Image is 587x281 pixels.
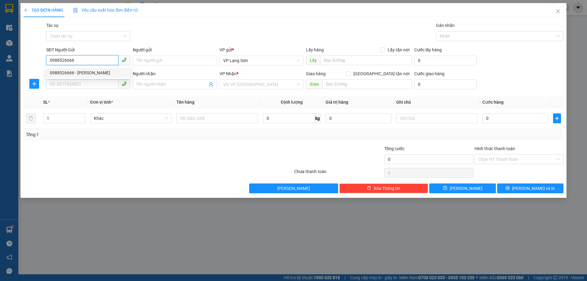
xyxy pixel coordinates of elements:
span: Định lượng [281,100,303,105]
span: Tên hàng [176,100,194,105]
span: Cước hàng [482,100,504,105]
label: Cước lấy hàng [414,47,442,52]
span: Đơn vị tính [90,100,113,105]
span: plus [24,8,28,12]
span: VP Lạng Sơn [223,56,300,65]
span: Yêu cầu xuất hóa đơn điện tử [73,8,138,13]
button: deleteXóa Thông tin [339,183,428,193]
span: kg [315,113,321,123]
div: 0988526666 - [PERSON_NAME] [50,69,127,76]
span: Giá trị hàng [326,100,348,105]
div: Người nhận [133,70,217,77]
th: Ghi chú [394,96,480,108]
div: Người gửi [133,46,217,53]
span: printer [505,186,510,191]
span: Xóa Thông tin [374,185,400,192]
span: plus [553,116,561,121]
span: [PERSON_NAME] [450,185,482,192]
button: save[PERSON_NAME] [429,183,496,193]
span: Giao [306,79,322,89]
div: SĐT Người Gửi [46,46,130,53]
img: icon [73,8,78,13]
input: Ghi Chú [396,113,478,123]
input: Dọc đường [320,55,412,65]
span: Lấy [306,55,320,65]
span: plus [30,81,39,86]
label: Gán nhãn [436,23,455,28]
span: save [443,186,447,191]
span: Giao hàng [306,71,326,76]
span: Lấy hàng [306,47,324,52]
div: Tổng: 1 [26,131,227,138]
button: plus [29,79,39,89]
div: 0988526666 - C LINH HẢI ĐĂNG [46,68,130,78]
span: Tổng cước [384,146,404,151]
label: Hình thức thanh toán [474,146,515,151]
input: Cước giao hàng [414,79,477,89]
span: Lấy tận nơi [385,46,412,53]
input: VD: Bàn, Ghế [176,113,258,123]
span: [GEOGRAPHIC_DATA] tận nơi [351,70,412,77]
span: [PERSON_NAME] [277,185,310,192]
button: plus [553,113,561,123]
input: Cước lấy hàng [414,56,477,65]
label: Cước giao hàng [414,71,445,76]
button: [PERSON_NAME] [249,183,338,193]
button: printer[PERSON_NAME] và In [497,183,563,193]
span: user-add [209,82,213,87]
span: Khác [94,114,168,123]
button: delete [26,113,36,123]
span: delete [367,186,371,191]
span: TẠO ĐƠN HÀNG [24,8,63,13]
input: 0 [326,113,391,123]
span: [PERSON_NAME] và In [512,185,555,192]
button: Close [549,3,567,20]
div: Chưa thanh toán [293,168,384,179]
label: Tác vụ [46,23,58,28]
span: SL [43,100,48,105]
span: phone [122,81,127,86]
input: Dọc đường [322,79,412,89]
span: VP Nhận [220,71,237,76]
span: close [556,9,560,14]
div: VP gửi [220,46,304,53]
span: phone [122,57,127,62]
